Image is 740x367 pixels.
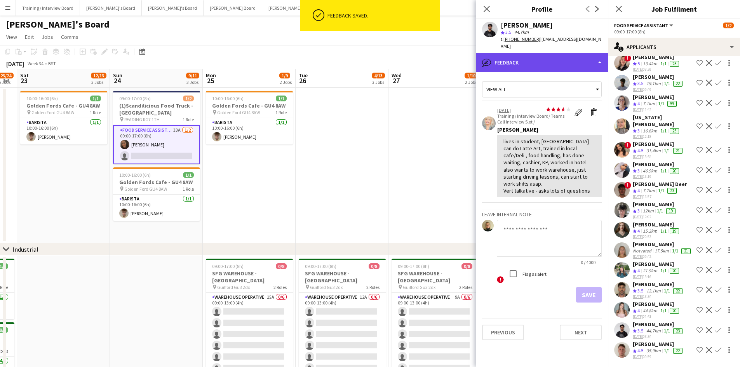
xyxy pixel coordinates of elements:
button: Previous [482,325,524,340]
span: 23 [19,76,29,85]
div: 12km [641,208,655,214]
app-job-card: 09:00-17:00 (8h)1/2(1)Scandilicious Food Truck - [GEOGRAPHIC_DATA] READING RG7 1TH1 RoleFood Serv... [113,91,200,164]
div: 19.1km [645,80,662,87]
span: 0/8 [369,263,380,269]
div: [PERSON_NAME] [633,94,678,101]
app-skills-label: 1/1 [664,348,670,353]
tcxspan: Call 19-08-2025 via 3CX [633,67,643,72]
button: Food Service Assistant [614,23,674,28]
h3: Profile [476,4,608,14]
app-skills-label: 1/1 [664,80,670,86]
div: 12:18 [633,134,693,139]
tcxspan: Call +4407788131153 via 3CX [503,36,540,42]
span: 2 Roles [366,284,380,290]
span: 3 [637,208,640,214]
span: 0/8 [461,263,472,269]
span: 3 [637,168,640,174]
div: 20:33 [633,234,681,239]
span: Wed [392,72,402,79]
span: 4 [637,101,640,106]
span: 3 [637,128,640,134]
app-skills-label: 1/1 [664,148,670,153]
div: 10:00-16:00 (6h)1/1Golden Fords Cafe - GU4 8AW Golden Ford GU4 8AW1 RoleBarista1/110:00-16:00 (6h... [20,91,107,144]
span: 1/1 [276,96,287,101]
app-skills-label: 1/1 [664,288,670,294]
div: 3 Jobs [91,79,106,85]
span: 4 [637,228,640,234]
div: [PERSON_NAME] [633,221,681,228]
span: Guilford Gu3 2dx [217,284,250,290]
span: Sun [113,72,122,79]
div: 20 [670,168,679,174]
span: Comms [61,33,78,40]
span: 09:00-17:00 (8h) [119,96,151,101]
h3: SFG WAREHOUSE - [GEOGRAPHIC_DATA] [206,270,293,284]
div: 22 [673,348,683,354]
app-card-role: Food Service Assistant33A1/209:00-17:00 (8h)[PERSON_NAME] [113,125,200,164]
div: Feedback saved. [327,12,437,19]
div: 09:49 [633,87,684,92]
div: [PERSON_NAME] [633,241,692,248]
span: 26 [298,76,308,85]
tcxspan: Call 20-08-2025 via 3CX [633,254,643,259]
div: 13.4km [641,61,659,67]
div: 21.9km [641,268,659,274]
button: [PERSON_NAME] Board [204,0,262,16]
span: Week 34 [26,61,45,66]
div: 19:02 [633,214,677,219]
span: 44.7km [513,29,530,35]
button: Next [560,325,602,340]
div: 23 [673,328,683,334]
div: 11:42 [633,107,678,112]
div: 09:39 [633,354,684,359]
div: 13:16 [633,274,681,279]
app-skills-label: 1/1 [660,128,667,134]
span: Golden Ford GU4 8AW [124,186,167,192]
span: 10:00-16:00 (6h) [26,96,58,101]
span: 09:00-17:00 (8h) [212,263,244,269]
div: 2 Jobs [280,79,292,85]
div: 23 [670,128,679,134]
app-skills-label: 1/1 [660,168,667,174]
span: 1 Role [183,186,194,192]
div: 08:59 [633,67,681,72]
div: 10:00-16:00 (6h)1/1Golden Fords Cafe - GU4 8AW Golden Ford GU4 8AW1 RoleBarista1/110:00-16:00 (6h... [113,167,200,221]
app-card-role: Barista1/110:00-16:00 (6h)[PERSON_NAME] [206,118,293,144]
h3: SFG WAREHOUSE - [GEOGRAPHIC_DATA] [299,270,386,284]
label: Flag as alert [521,271,547,277]
span: 9/11 [186,73,199,78]
span: 3.5 [505,29,511,35]
span: 2 Roles [459,284,472,290]
button: Training / Interview Board [16,0,80,16]
tcxspan: Call 07-07-2025 via 3CX [497,107,511,113]
a: Jobs [38,32,56,42]
div: 44.7km [645,328,662,334]
span: ! [624,142,631,149]
div: 21:51 [633,314,681,319]
div: 3 Jobs [372,79,385,85]
div: 23 [667,188,677,194]
span: ! [497,276,504,283]
div: [PERSON_NAME] [501,22,553,29]
div: 16:37 [633,194,687,199]
div: 03:54 [633,334,684,339]
div: [PERSON_NAME] [497,126,602,133]
span: 1/1 [183,172,194,178]
div: 22 [673,81,683,87]
tcxspan: Call 19-08-2025 via 3CX [633,234,643,239]
span: Golden Ford GU4 8AW [31,110,74,115]
div: [PERSON_NAME] [633,73,684,80]
span: View [6,33,17,40]
div: [PERSON_NAME] [633,301,681,308]
app-skills-label: 1/1 [660,268,667,273]
button: [PERSON_NAME]'s Board [80,0,142,16]
span: 1 Role [90,110,101,115]
div: [PERSON_NAME] [633,141,684,148]
div: 13:54 [633,294,684,299]
span: 5 [637,61,640,66]
tcxspan: Call 19-08-2025 via 3CX [633,154,643,159]
span: ! [624,55,631,62]
span: 4 [637,268,640,273]
div: [PERSON_NAME] [633,201,677,208]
